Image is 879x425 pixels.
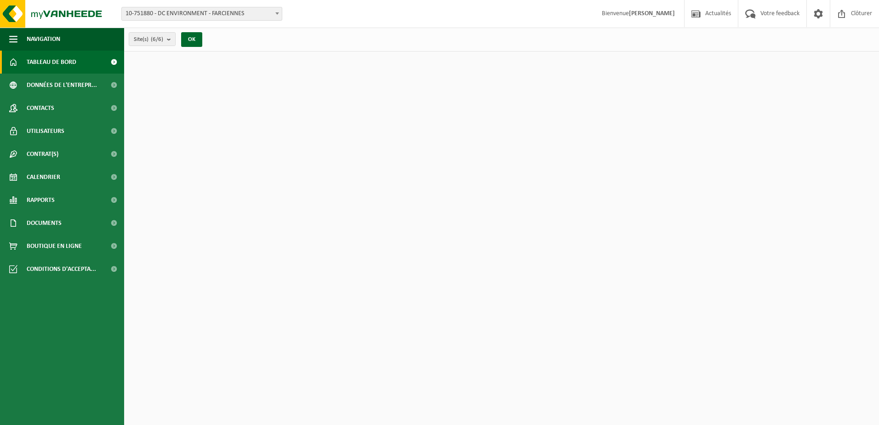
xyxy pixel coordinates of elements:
span: Boutique en ligne [27,235,82,258]
strong: [PERSON_NAME] [629,10,675,17]
span: Contacts [27,97,54,120]
count: (6/6) [151,36,163,42]
span: Contrat(s) [27,143,58,166]
span: Utilisateurs [27,120,64,143]
button: Site(s)(6/6) [129,32,176,46]
span: Calendrier [27,166,60,189]
span: Navigation [27,28,60,51]
span: Données de l'entrepr... [27,74,97,97]
span: Tableau de bord [27,51,76,74]
span: Rapports [27,189,55,212]
span: 10-751880 - DC ENVIRONMENT - FARCIENNES [122,7,282,20]
button: OK [181,32,202,47]
span: Conditions d'accepta... [27,258,96,281]
span: 10-751880 - DC ENVIRONMENT - FARCIENNES [121,7,282,21]
span: Site(s) [134,33,163,46]
span: Documents [27,212,62,235]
